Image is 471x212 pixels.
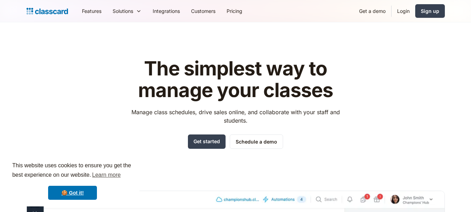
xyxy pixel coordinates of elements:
div: cookieconsent [6,155,139,206]
a: Features [76,3,107,19]
a: Customers [185,3,221,19]
a: Pricing [221,3,248,19]
a: Sign up [415,4,445,18]
a: Integrations [147,3,185,19]
div: Solutions [113,7,133,15]
h1: The simplest way to manage your classes [125,58,346,101]
div: Sign up [421,7,439,15]
a: Get a demo [354,3,391,19]
p: Manage class schedules, drive sales online, and collaborate with your staff and students. [125,108,346,125]
a: Logo [26,6,68,16]
a: dismiss cookie message [48,186,97,200]
div: Solutions [107,3,147,19]
span: This website uses cookies to ensure you get the best experience on our website. [12,161,133,180]
a: Get started [188,134,226,149]
a: learn more about cookies [91,170,122,180]
a: Login [392,3,415,19]
a: Schedule a demo [230,134,283,149]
